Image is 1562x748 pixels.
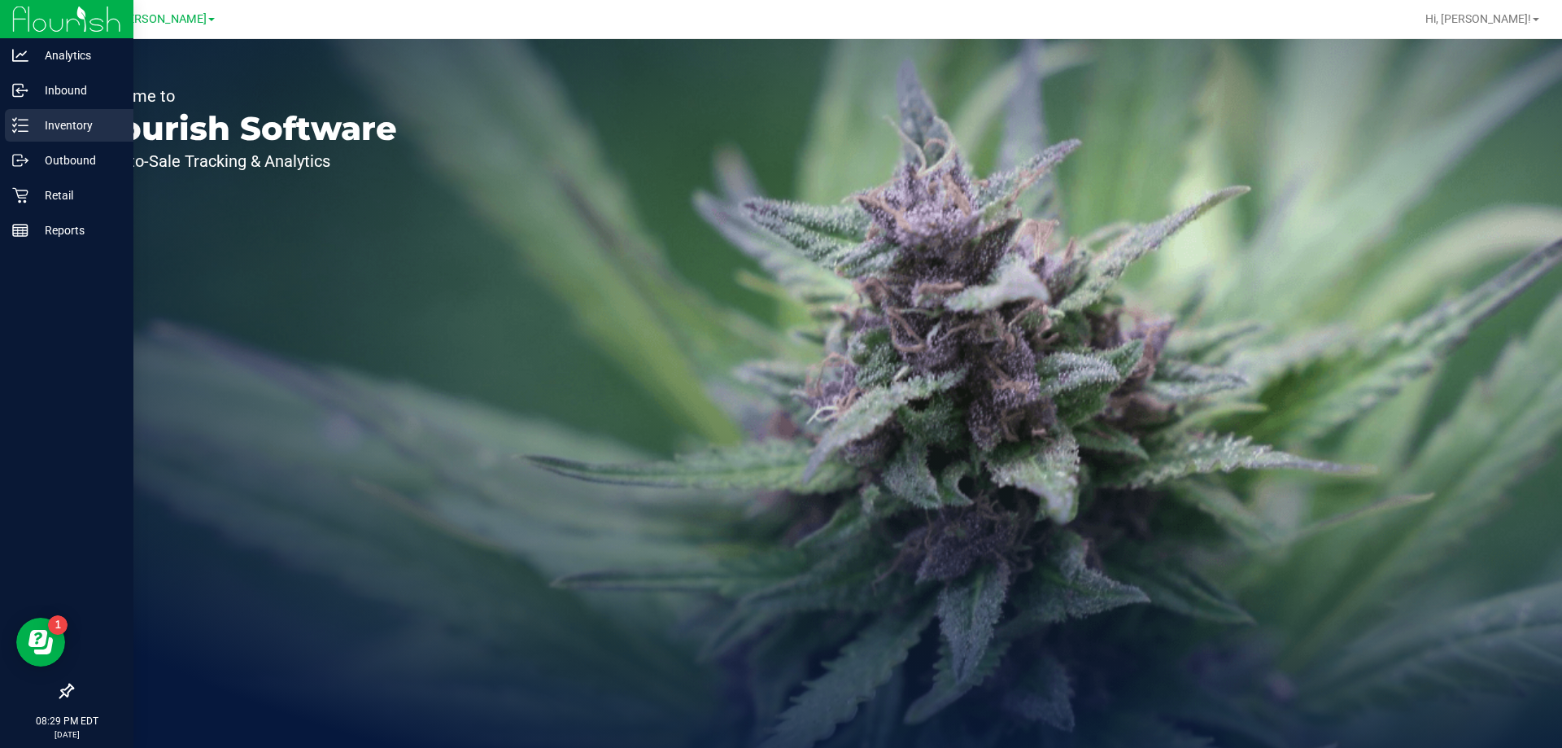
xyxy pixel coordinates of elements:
[12,187,28,203] inline-svg: Retail
[88,112,397,145] p: Flourish Software
[16,618,65,667] iframe: Resource center
[88,153,397,169] p: Seed-to-Sale Tracking & Analytics
[12,117,28,133] inline-svg: Inventory
[12,47,28,63] inline-svg: Analytics
[1425,12,1531,25] span: Hi, [PERSON_NAME]!
[28,221,126,240] p: Reports
[28,186,126,205] p: Retail
[7,714,126,728] p: 08:29 PM EDT
[7,728,126,741] p: [DATE]
[48,615,68,635] iframe: Resource center unread badge
[117,12,207,26] span: [PERSON_NAME]
[28,46,126,65] p: Analytics
[28,81,126,100] p: Inbound
[28,116,126,135] p: Inventory
[12,82,28,98] inline-svg: Inbound
[12,222,28,238] inline-svg: Reports
[12,152,28,168] inline-svg: Outbound
[88,88,397,104] p: Welcome to
[28,151,126,170] p: Outbound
